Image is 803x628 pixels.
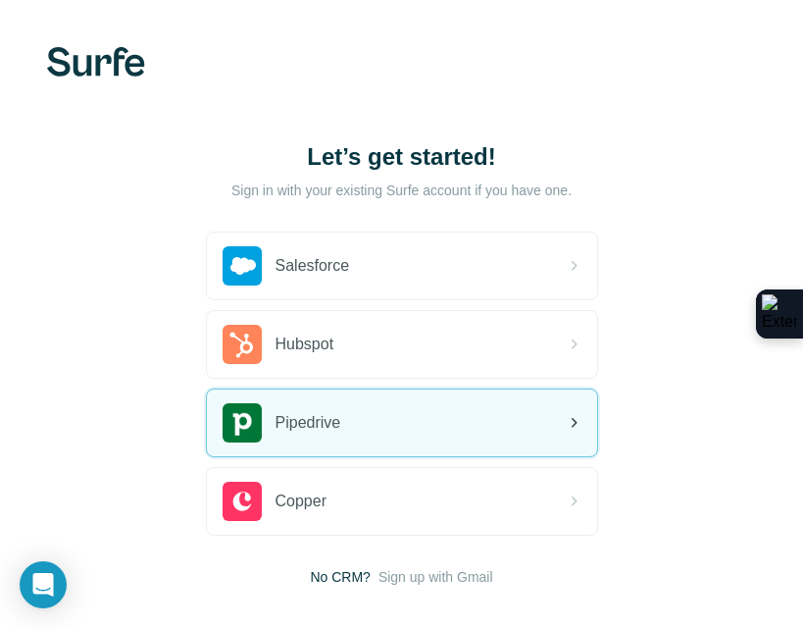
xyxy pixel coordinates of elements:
span: Hubspot [276,333,334,356]
span: Pipedrive [276,411,341,435]
button: Sign up with Gmail [378,567,493,587]
span: No CRM? [310,567,370,587]
img: Surfe's logo [47,47,145,77]
div: Open Intercom Messenger [20,561,67,608]
span: Copper [276,490,326,513]
img: Extension Icon [762,294,797,334]
p: Sign in with your existing Surfe account if you have one. [231,181,572,200]
h1: Let’s get started! [206,141,598,173]
img: salesforce's logo [223,246,262,286]
img: pipedrive's logo [223,403,262,443]
img: hubspot's logo [223,325,262,364]
span: Salesforce [276,254,350,278]
img: copper's logo [223,482,262,521]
